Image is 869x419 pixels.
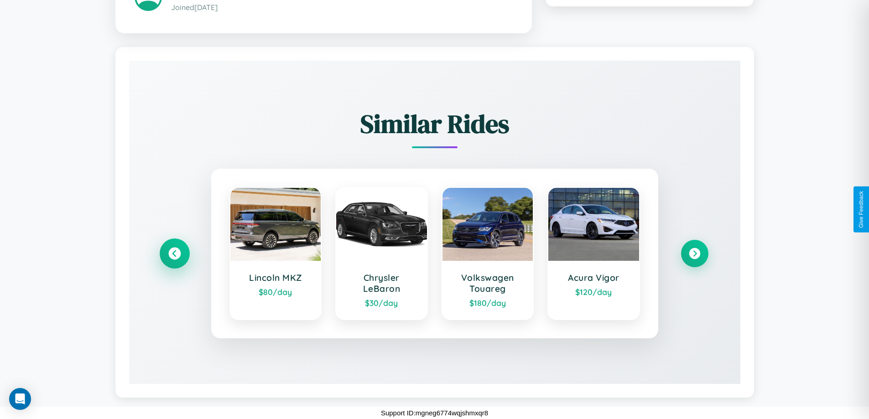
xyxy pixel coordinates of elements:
h3: Chrysler LeBaron [345,272,418,294]
div: Open Intercom Messenger [9,388,31,410]
h3: Acura Vigor [557,272,630,283]
p: Support ID: mgneg6774wqjshmxqr8 [381,407,488,419]
a: Chrysler LeBaron$30/day [335,187,428,320]
div: $ 30 /day [345,298,418,308]
p: Joined [DATE] [171,1,513,14]
div: $ 120 /day [557,287,630,297]
h3: Volkswagen Touareg [452,272,524,294]
div: $ 180 /day [452,298,524,308]
div: Give Feedback [858,191,864,228]
a: Lincoln MKZ$80/day [229,187,322,320]
div: $ 80 /day [239,287,312,297]
h2: Similar Rides [161,106,708,141]
h3: Lincoln MKZ [239,272,312,283]
a: Acura Vigor$120/day [547,187,640,320]
a: Volkswagen Touareg$180/day [442,187,534,320]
